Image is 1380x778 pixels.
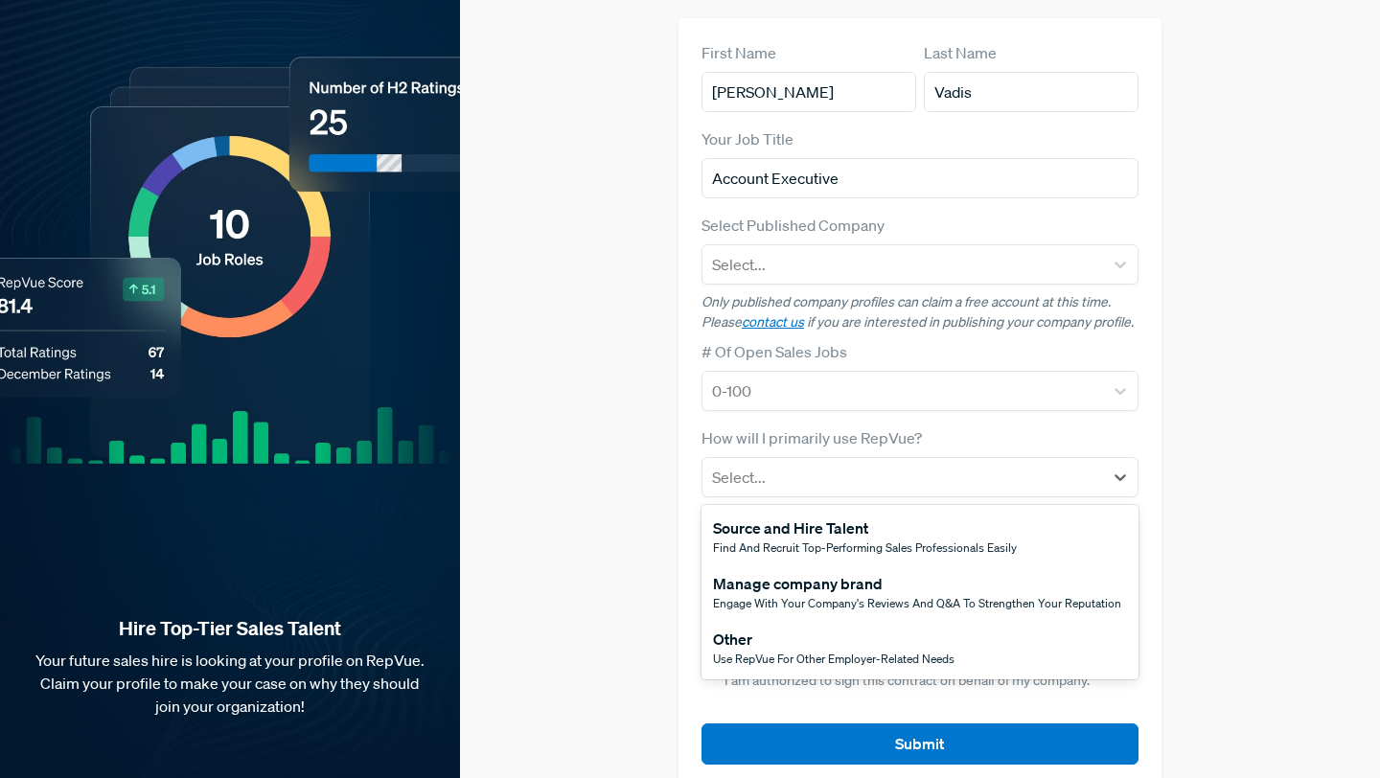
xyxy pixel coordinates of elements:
[924,72,1138,112] input: Last Name
[713,539,1017,556] span: Find and recruit top-performing sales professionals easily
[701,214,885,237] label: Select Published Company
[924,41,997,64] label: Last Name
[701,158,1138,198] input: Title
[701,426,922,449] label: How will I primarily use RepVue?
[742,313,804,331] a: contact us
[713,651,954,667] span: Use RepVue for other employer-related needs
[701,127,793,150] label: Your Job Title
[701,340,847,363] label: # Of Open Sales Jobs
[31,649,429,718] p: Your future sales hire is looking at your profile on RepVue. Claim your profile to make your case...
[713,516,1017,539] div: Source and Hire Talent
[701,292,1138,332] p: Only published company profiles can claim a free account at this time. Please if you are interest...
[713,572,1121,595] div: Manage company brand
[713,628,954,651] div: Other
[701,723,1138,765] button: Submit
[701,72,916,112] input: First Name
[701,41,776,64] label: First Name
[31,616,429,641] strong: Hire Top-Tier Sales Talent
[713,595,1121,611] span: Engage with your company's reviews and Q&A to strengthen your reputation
